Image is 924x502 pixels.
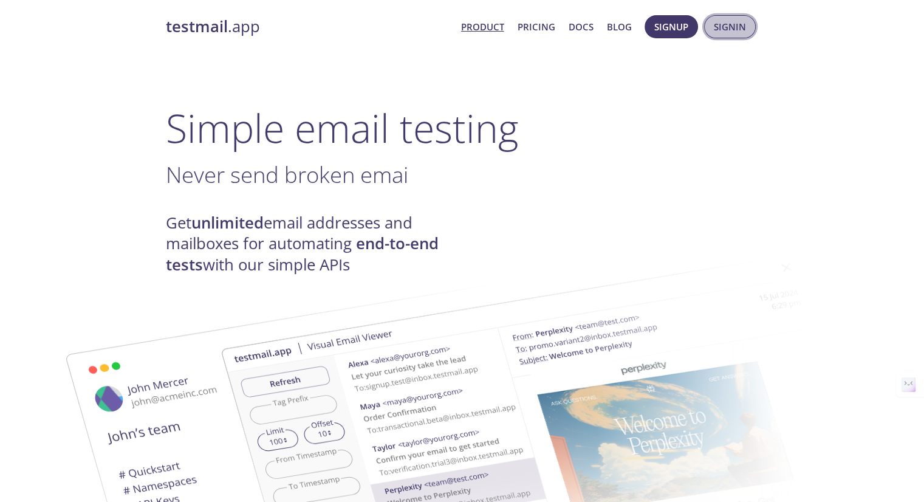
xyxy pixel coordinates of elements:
a: Blog [607,19,632,35]
button: Signin [704,15,756,38]
a: Pricing [518,19,555,35]
a: Docs [569,19,594,35]
span: Never send broken emai [166,159,408,190]
span: Signup [654,19,688,35]
h4: Get email addresses and mailboxes for automating with our simple APIs [166,213,462,275]
strong: testmail [166,16,228,37]
strong: unlimited [191,212,264,233]
button: Signup [645,15,698,38]
a: testmail.app [166,16,451,37]
strong: end-to-end tests [166,233,439,275]
span: Signin [714,19,746,35]
a: Product [461,19,504,35]
h1: Simple email testing [166,105,759,151]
